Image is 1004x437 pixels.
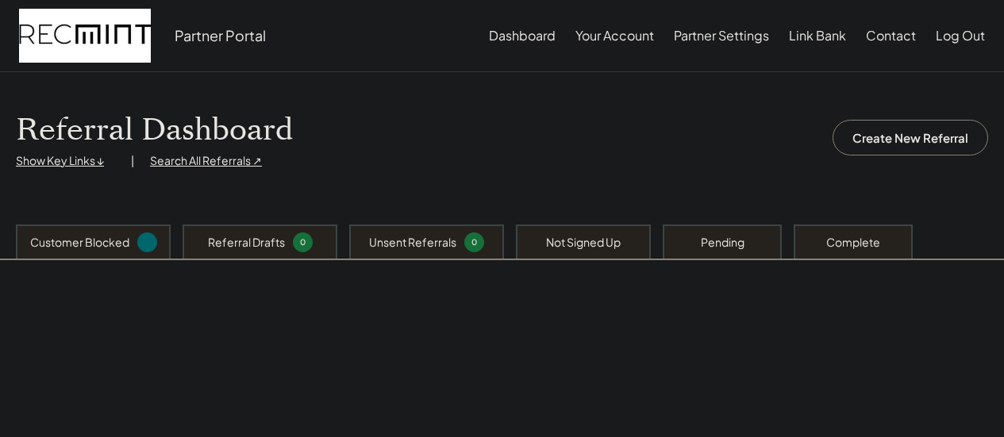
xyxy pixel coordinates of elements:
div: Complete [826,235,880,251]
div: Not Signed Up [546,235,621,251]
div: Customer Blocked [30,235,129,251]
div: Search All Referrals ↗ [150,153,262,169]
h1: Referral Dashboard [16,112,293,149]
div: 0 [295,236,310,248]
button: Link Bank [789,20,846,52]
div: 0 [467,236,482,248]
button: Dashboard [489,20,556,52]
button: Log Out [936,20,985,52]
button: Create New Referral [833,120,988,155]
button: Partner Settings [674,20,769,52]
div: Pending [701,235,744,251]
div: Unsent Referrals [369,235,456,251]
button: Your Account [575,20,654,52]
div: Show Key Links ↓ [16,153,115,169]
div: | [131,153,134,169]
div: Partner Portal [175,26,266,44]
button: Contact [866,20,916,52]
div: Referral Drafts [208,235,285,251]
img: recmint-logotype%403x.png [19,9,151,63]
